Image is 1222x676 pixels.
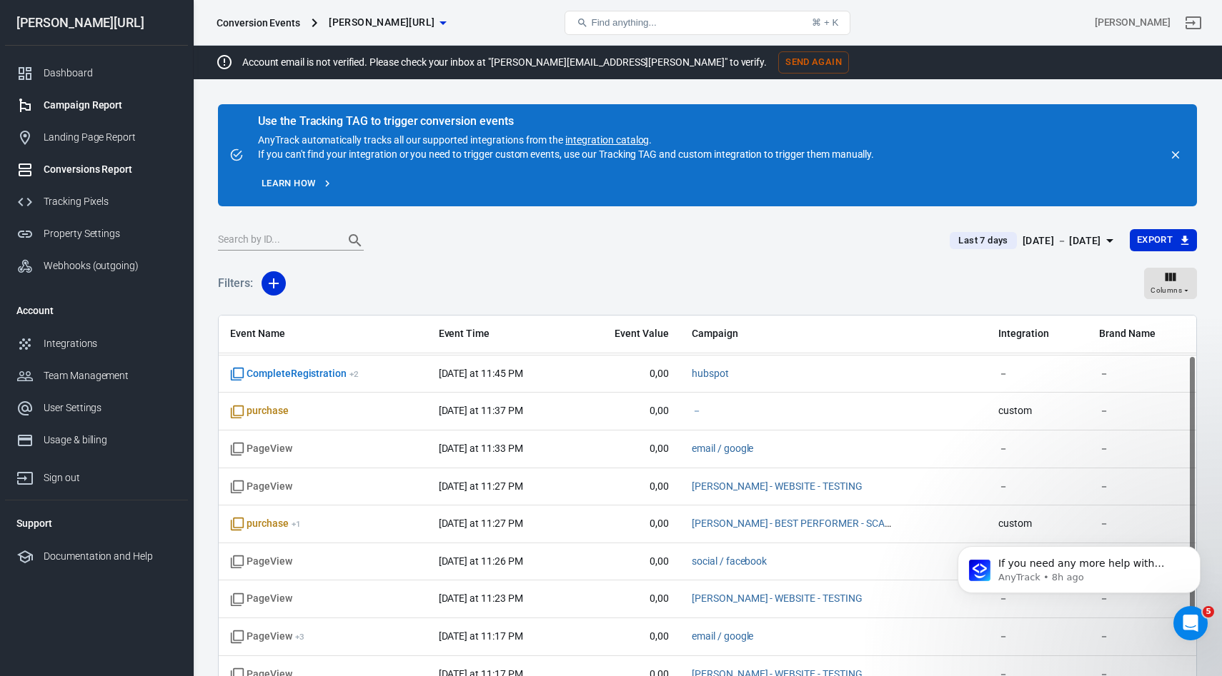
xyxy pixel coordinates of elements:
[998,367,1076,381] span: －
[5,218,188,250] a: Property Settings
[5,506,188,540] li: Support
[5,392,188,424] a: User Settings
[692,555,767,567] a: social / facebook
[439,368,523,379] time: 2025-08-24T23:45:12+02:00
[44,66,177,81] div: Dashboard
[439,443,523,454] time: 2025-08-24T23:33:50+02:00
[1173,606,1208,640] iframe: Intercom live chat
[323,9,452,36] button: [PERSON_NAME][URL]
[998,480,1076,494] span: －
[1176,6,1211,40] a: Sign out
[44,130,177,145] div: Landing Page Report
[44,98,177,113] div: Campaign Report
[586,555,669,569] span: 0,00
[338,223,372,258] button: Search
[44,470,177,485] div: Sign out
[953,233,1013,248] span: Last 7 days
[44,226,177,241] div: Property Settings
[565,11,850,35] button: Find anything...⌘ + K
[692,367,729,381] span: hubspot
[5,89,188,121] a: Campaign Report
[998,442,1076,456] span: －
[998,327,1076,341] span: Integration
[217,16,300,30] div: Conversion Events
[1095,15,1171,30] div: Account id: Zo3YXUXY
[692,592,863,606] span: GLORYA - WEBSITE - TESTING
[586,327,669,341] span: Event Value
[44,433,177,448] div: Usage & billing
[692,518,907,529] a: [PERSON_NAME] - BEST PERFORMER - SCALING
[44,368,177,383] div: Team Management
[692,630,753,644] span: email / google
[44,162,177,177] div: Conversions Report
[1151,284,1182,297] span: Columns
[230,480,292,494] span: Standard event name
[258,114,874,128] div: Use the Tracking TAG to trigger conversion events
[230,442,292,456] span: Standard event name
[439,630,523,642] time: 2025-08-24T23:17:50+02:00
[230,630,304,644] span: PageView
[439,518,523,529] time: 2025-08-24T23:27:18+02:00
[586,517,669,531] span: 0,00
[692,404,702,418] span: －
[439,405,523,416] time: 2025-08-24T23:37:54+02:00
[349,369,359,379] sup: + 2
[1130,229,1197,251] button: Export
[5,328,188,360] a: Integrations
[5,360,188,392] a: Team Management
[1023,232,1101,250] div: [DATE] － [DATE]
[692,368,729,379] a: hubspot
[5,293,188,328] li: Account
[692,480,863,494] span: GLORYA - WEBSITE - TESTING
[1203,606,1214,617] span: 5
[692,405,702,416] a: －
[586,367,669,381] span: 0,00
[295,632,304,642] sup: + 3
[591,17,656,28] span: Find anything...
[938,229,1129,253] button: Last 7 days[DATE] － [DATE]
[692,327,892,341] span: Campaign
[1099,442,1185,456] span: －
[5,121,188,153] a: Landing Page Report
[439,592,523,604] time: 2025-08-24T23:23:47+02:00
[586,592,669,606] span: 0,00
[692,480,863,492] a: [PERSON_NAME] - WEBSITE - TESTING
[692,592,863,604] a: [PERSON_NAME] - WEBSITE - TESTING
[692,443,753,454] a: email / google
[242,55,767,70] p: Account email is not verified. Please check your inbox at "[PERSON_NAME][EMAIL_ADDRESS][PERSON_NA...
[5,424,188,456] a: Usage & billing
[218,261,253,306] h5: Filters:
[230,517,301,531] span: purchase
[936,516,1222,637] iframe: Intercom notifications message
[5,153,188,186] a: Conversions Report
[292,519,301,529] sup: + 1
[44,194,177,209] div: Tracking Pixels
[218,231,332,250] input: Search by ID...
[439,480,523,492] time: 2025-08-24T23:27:48+02:00
[44,336,177,351] div: Integrations
[1099,480,1185,494] span: －
[812,17,838,28] div: ⌘ + K
[258,173,336,195] a: Learn how
[5,250,188,282] a: Webhooks (outgoing)
[258,116,874,161] div: AnyTrack automatically tracks all our supported integrations from the . If you can't find your in...
[5,186,188,218] a: Tracking Pixels
[692,442,753,456] span: email / google
[1166,145,1186,165] button: close
[329,14,434,31] span: glorya.ai
[692,517,892,531] span: GLORYA - BEST PERFORMER - SCALING
[5,16,188,29] div: [PERSON_NAME][URL]
[692,630,753,642] a: email / google
[565,134,649,146] a: integration catalog
[586,480,669,494] span: 0,00
[586,404,669,418] span: 0,00
[778,51,849,74] button: Send Again
[230,367,359,381] span: CompleteRegistration
[439,555,523,567] time: 2025-08-24T23:26:08+02:00
[230,404,289,418] span: Custom event name
[1099,367,1185,381] span: －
